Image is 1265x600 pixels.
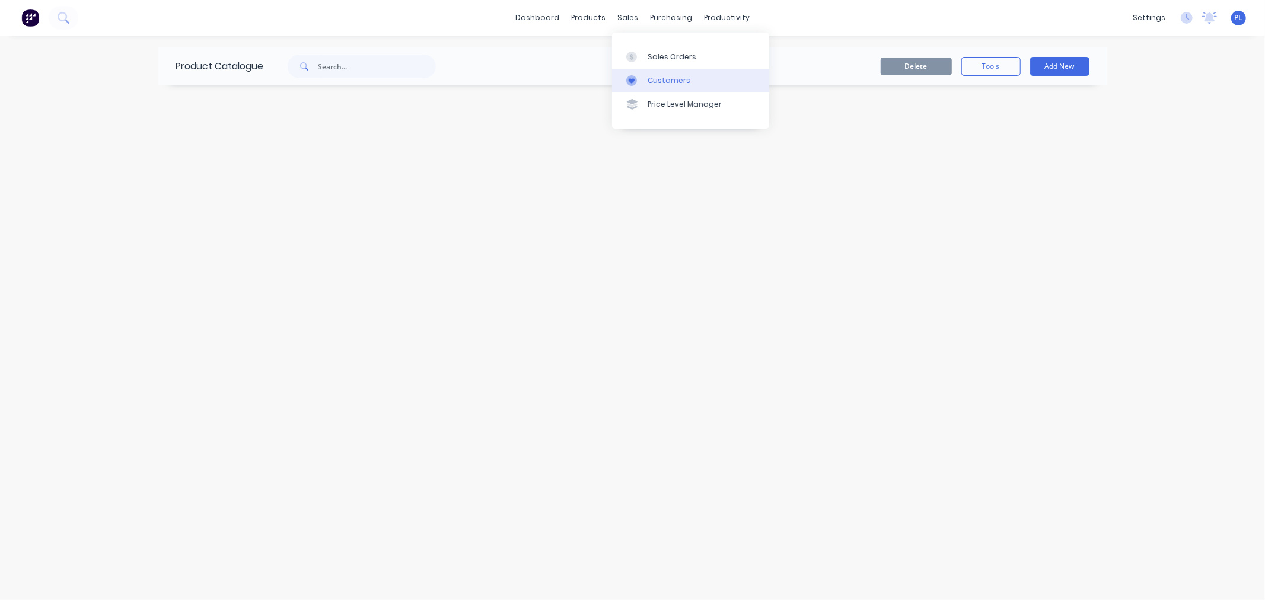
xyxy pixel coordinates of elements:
div: Sales Orders [648,52,696,62]
div: products [565,9,611,27]
input: Search... [318,55,436,78]
div: productivity [698,9,756,27]
div: Product Catalogue [158,47,264,85]
div: purchasing [644,9,698,27]
img: Factory [21,9,39,27]
div: Customers [648,75,690,86]
div: sales [611,9,644,27]
a: Sales Orders [612,44,769,68]
a: dashboard [509,9,565,27]
div: settings [1127,9,1171,27]
a: Customers [612,69,769,92]
button: Add New [1030,57,1089,76]
a: Price Level Manager [612,92,769,116]
button: Delete [881,58,952,75]
button: Tools [961,57,1021,76]
span: PL [1235,12,1243,23]
div: Price Level Manager [648,99,722,110]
